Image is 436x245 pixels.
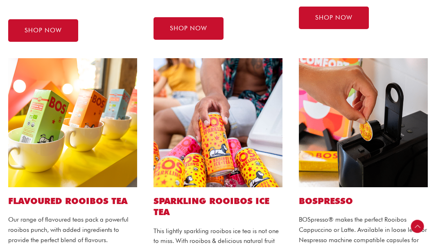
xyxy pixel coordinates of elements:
[299,195,428,206] h2: BOSPRESSO
[170,25,207,32] span: SHOP NOW
[154,17,224,40] a: SHOP NOW
[8,215,137,245] p: Our range of flavoured teas pack a powerful rooibos punch, with added ingredients to provide the ...
[8,19,78,42] a: SHOP NOW
[8,195,137,206] h2: Flavoured ROOIBOS TEA
[299,58,428,187] img: bospresso capsule website1
[154,195,282,218] h2: SPARKLING ROOIBOS ICE TEA
[25,27,62,34] span: SHOP NOW
[315,15,352,21] span: SHOP NOW
[299,7,369,29] a: SHOP NOW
